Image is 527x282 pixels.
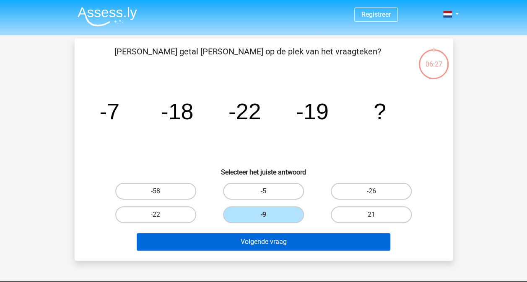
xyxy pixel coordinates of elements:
[228,99,261,124] tspan: -22
[78,7,137,26] img: Assessly
[374,99,386,124] tspan: ?
[115,206,196,223] label: -22
[137,233,390,251] button: Volgende vraag
[296,99,329,124] tspan: -19
[88,45,408,70] p: [PERSON_NAME] getal [PERSON_NAME] op de plek van het vraagteken?
[418,49,449,69] div: 06:27
[88,162,439,176] h6: Selecteer het juiste antwoord
[161,99,193,124] tspan: -18
[361,10,391,18] a: Registreer
[223,206,304,223] label: -9
[331,183,412,200] label: -26
[223,183,304,200] label: -5
[115,183,196,200] label: -58
[99,99,119,124] tspan: -7
[331,206,412,223] label: 21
